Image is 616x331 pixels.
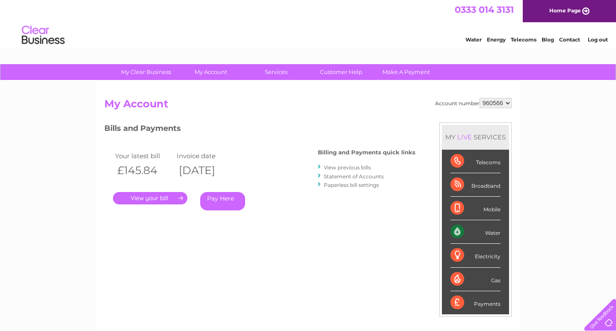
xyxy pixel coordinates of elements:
[318,149,415,156] h4: Billing and Payments quick links
[324,182,379,188] a: Paperless bill settings
[450,244,500,267] div: Electricity
[175,150,236,162] td: Invoice date
[176,64,246,80] a: My Account
[200,192,245,210] a: Pay Here
[487,36,506,43] a: Energy
[442,125,509,149] div: MY SERVICES
[104,98,512,114] h2: My Account
[588,36,608,43] a: Log out
[175,162,236,179] th: [DATE]
[456,133,474,141] div: LIVE
[435,98,512,108] div: Account number
[113,150,175,162] td: Your latest bill
[241,64,311,80] a: Services
[306,64,376,80] a: Customer Help
[450,173,500,197] div: Broadband
[324,164,371,171] a: View previous bills
[107,5,511,41] div: Clear Business is a trading name of Verastar Limited (registered in [GEOGRAPHIC_DATA] No. 3667643...
[113,192,187,204] a: .
[450,268,500,291] div: Gas
[111,64,181,80] a: My Clear Business
[450,291,500,314] div: Payments
[450,220,500,244] div: Water
[455,4,514,15] a: 0333 014 3131
[542,36,554,43] a: Blog
[465,36,482,43] a: Water
[450,197,500,220] div: Mobile
[324,173,384,180] a: Statement of Accounts
[450,150,500,173] div: Telecoms
[21,22,65,48] img: logo.png
[104,122,415,137] h3: Bills and Payments
[371,64,441,80] a: Make A Payment
[511,36,536,43] a: Telecoms
[113,162,175,179] th: £145.84
[559,36,580,43] a: Contact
